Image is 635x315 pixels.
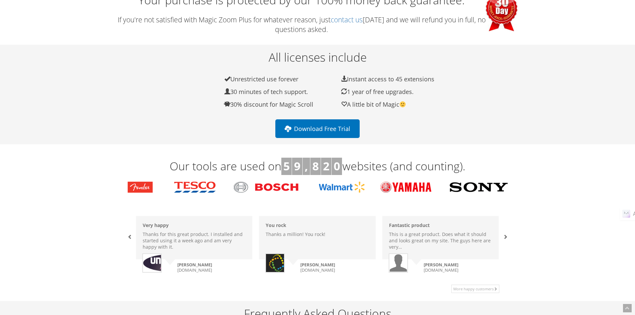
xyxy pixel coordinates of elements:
img: magictoolbox-customers.png [128,182,508,193]
li: 30% discount for Magic Scroll [209,101,326,108]
li: 30 minutes of tech support. [209,88,326,96]
li: 1 year of free upgrades. [326,88,443,96]
li: Unrestricted use forever [209,75,326,83]
h6: Very happy [143,223,246,228]
p: Thanks a million! You rock! [266,231,369,237]
a: contact us [331,15,363,24]
b: 5 [283,158,290,174]
strong: [PERSON_NAME] [177,262,212,268]
h2: All licenses include [118,51,518,64]
h6: You rock [266,223,369,228]
strong: [PERSON_NAME] [300,262,335,268]
p: If you're not satisfied with Magic Zoom Plus for whatever reason, just [DATE] and we will refund ... [118,15,518,35]
img: Tim van Steenbergen, Underfashion.nl [143,254,201,272]
h3: Our tools are used on websites (and counting). [123,158,513,175]
h6: Fantastic product [389,223,492,228]
small: [DOMAIN_NAME] [389,262,505,273]
img: Don Scott, dealz-r-us.com [389,254,407,272]
small: [DOMAIN_NAME] [265,262,382,273]
img: Sheila Laughlin, myvijon.com [266,254,358,272]
img: 🙂 [400,101,406,107]
a: Download Free Trial [275,119,360,138]
small: [DOMAIN_NAME] [142,262,259,273]
b: 8 [312,158,319,174]
li: A little bit of Magic [326,101,443,108]
b: 2 [323,158,329,174]
b: 0 [334,158,340,174]
a: More happy customers [451,285,499,293]
strong: [PERSON_NAME] [424,262,458,268]
li: Instant access to 45 extensions [326,75,443,83]
b: , [305,158,308,174]
b: 9 [294,158,300,174]
p: This is a great product. Does what it should and looks great on my site. The guys here are very… [389,231,492,250]
p: Thanks for this great product. I installed and started using it a week ago and am very happy with... [143,231,246,250]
